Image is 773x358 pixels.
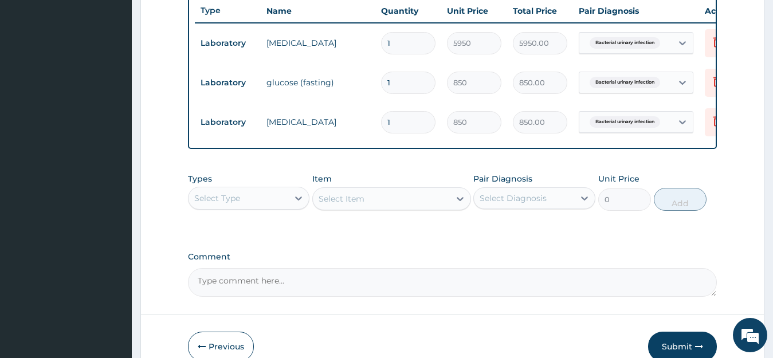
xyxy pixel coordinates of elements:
[261,71,375,94] td: glucose (fasting)
[473,173,532,184] label: Pair Diagnosis
[590,37,660,49] span: Bacterial urinary infection
[195,33,261,54] td: Laboratory
[312,173,332,184] label: Item
[66,107,158,222] span: We're online!
[598,173,639,184] label: Unit Price
[188,6,215,33] div: Minimize live chat window
[261,32,375,54] td: [MEDICAL_DATA]
[261,111,375,133] td: [MEDICAL_DATA]
[6,237,218,277] textarea: Type your message and hit 'Enter'
[21,57,46,86] img: d_794563401_company_1708531726252_794563401
[654,188,707,211] button: Add
[194,192,240,204] div: Select Type
[590,116,660,128] span: Bacterial urinary infection
[480,192,547,204] div: Select Diagnosis
[188,174,212,184] label: Types
[590,77,660,88] span: Bacterial urinary infection
[188,252,717,262] label: Comment
[195,72,261,93] td: Laboratory
[60,64,193,79] div: Chat with us now
[195,112,261,133] td: Laboratory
